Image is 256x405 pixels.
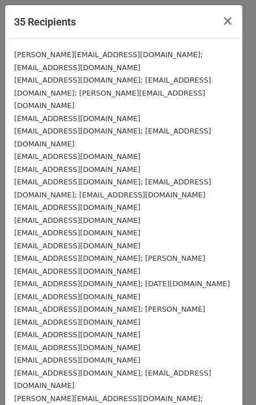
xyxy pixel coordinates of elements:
[199,351,256,405] iframe: Chat Widget
[14,343,140,352] small: [EMAIL_ADDRESS][DOMAIN_NAME]
[14,165,140,174] small: [EMAIL_ADDRESS][DOMAIN_NAME]
[14,50,203,72] small: [PERSON_NAME][EMAIL_ADDRESS][DOMAIN_NAME]; [EMAIL_ADDRESS][DOMAIN_NAME]
[14,279,230,301] small: [EMAIL_ADDRESS][DOMAIN_NAME]; [DATE][DOMAIN_NAME][EMAIL_ADDRESS][DOMAIN_NAME]
[14,369,211,390] small: [EMAIL_ADDRESS][DOMAIN_NAME]; [EMAIL_ADDRESS][DOMAIN_NAME]
[14,216,140,225] small: [EMAIL_ADDRESS][DOMAIN_NAME]
[14,76,211,110] small: [EMAIL_ADDRESS][DOMAIN_NAME]; [EMAIL_ADDRESS][DOMAIN_NAME]; [PERSON_NAME][EMAIL_ADDRESS][DOMAIN_N...
[213,5,242,37] button: Close
[14,178,211,199] small: [EMAIL_ADDRESS][DOMAIN_NAME]; [EMAIL_ADDRESS][DOMAIN_NAME]; [EMAIL_ADDRESS][DOMAIN_NAME]
[14,229,140,237] small: [EMAIL_ADDRESS][DOMAIN_NAME]
[14,254,205,275] small: [EMAIL_ADDRESS][DOMAIN_NAME]; [PERSON_NAME][EMAIL_ADDRESS][DOMAIN_NAME]
[14,127,211,148] small: [EMAIL_ADDRESS][DOMAIN_NAME]; [EMAIL_ADDRESS][DOMAIN_NAME]
[14,114,140,123] small: [EMAIL_ADDRESS][DOMAIN_NAME]
[222,13,233,29] span: ×
[14,356,140,364] small: [EMAIL_ADDRESS][DOMAIN_NAME]
[14,242,140,250] small: [EMAIL_ADDRESS][DOMAIN_NAME]
[14,14,76,29] h5: 35 Recipients
[14,152,140,161] small: [EMAIL_ADDRESS][DOMAIN_NAME]
[14,305,205,326] small: [EMAIL_ADDRESS][DOMAIN_NAME]; [PERSON_NAME][EMAIL_ADDRESS][DOMAIN_NAME]
[14,203,140,212] small: [EMAIL_ADDRESS][DOMAIN_NAME]
[14,330,140,339] small: [EMAIL_ADDRESS][DOMAIN_NAME]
